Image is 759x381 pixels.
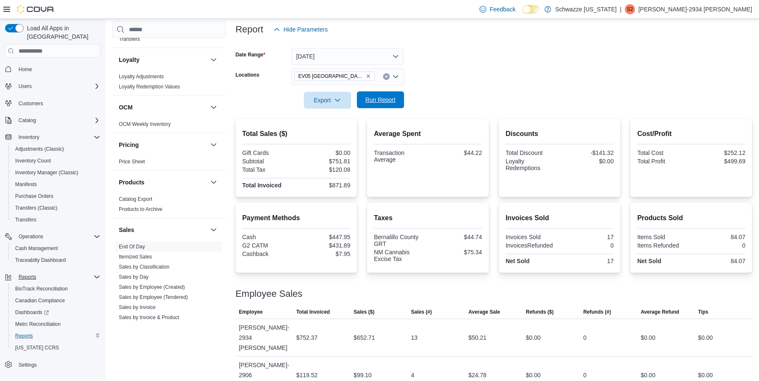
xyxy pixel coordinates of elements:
[119,294,188,301] span: Sales by Employee (Tendered)
[15,360,100,370] span: Settings
[119,226,207,234] button: Sales
[526,333,541,343] div: $0.00
[490,5,515,13] span: Feedback
[506,129,614,139] h2: Discounts
[296,309,330,315] span: Total Invoiced
[12,343,100,353] span: Washington CCRS
[2,63,104,75] button: Home
[12,331,36,341] a: Reports
[119,196,152,202] span: Catalog Export
[15,285,68,292] span: BioTrack Reconciliation
[430,249,482,256] div: $75.34
[242,242,295,249] div: G2 CATM
[298,242,350,249] div: $431.89
[119,84,180,90] a: Loyalty Redemption Values
[119,294,188,300] a: Sales by Employee (Tendered)
[523,5,540,14] input: Dark Mode
[119,141,207,149] button: Pricing
[15,321,61,328] span: Metrc Reconciliation
[119,83,180,90] span: Loyalty Redemption Values
[112,72,225,95] div: Loyalty
[8,202,104,214] button: Transfers (Classic)
[19,362,37,368] span: Settings
[15,257,66,264] span: Traceabilty Dashboard
[365,96,396,104] span: Run Report
[19,233,43,240] span: Operations
[298,182,350,189] div: $871.89
[698,333,713,343] div: $0.00
[15,132,43,142] button: Inventory
[15,216,36,223] span: Transfers
[637,258,661,264] strong: Net Sold
[469,309,500,315] span: Average Sale
[119,253,152,260] span: Itemized Sales
[119,264,169,270] span: Sales by Classification
[119,206,162,212] a: Products to Archive
[583,370,587,380] div: 0
[112,194,225,218] div: Products
[295,72,375,81] span: EV05 Uptown
[119,141,139,149] h3: Pricing
[476,1,519,18] a: Feedback
[638,4,752,14] p: [PERSON_NAME]-2934 [PERSON_NAME]
[119,304,156,311] span: Sales by Invoice
[298,149,350,156] div: $0.00
[8,167,104,179] button: Inventory Manager (Classic)
[284,25,328,34] span: Hide Parameters
[15,99,46,109] a: Customers
[15,333,33,339] span: Reports
[583,333,587,343] div: 0
[12,307,100,317] span: Dashboards
[8,306,104,318] a: Dashboards
[561,258,614,264] div: 17
[15,360,40,370] a: Settings
[411,309,432,315] span: Sales (#)
[236,51,266,58] label: Date Range
[119,244,145,250] a: End Of Day
[506,213,614,223] h2: Invoices Sold
[242,129,351,139] h2: Total Sales ($)
[2,97,104,109] button: Customers
[383,73,390,80] button: Clear input
[411,370,414,380] div: 4
[366,74,371,79] button: Remove EV05 Uptown from selection in this group
[119,121,171,128] span: OCM Weekly Inventory
[2,131,104,143] button: Inventory
[119,284,185,290] a: Sales by Employee (Created)
[693,234,746,240] div: 84.07
[2,115,104,126] button: Catalog
[637,129,746,139] h2: Cost/Profit
[270,21,331,38] button: Hide Parameters
[304,92,351,109] button: Export
[374,234,426,247] div: Bernalillo County GRT
[15,309,49,316] span: Dashboards
[12,296,100,306] span: Canadian Compliance
[15,115,39,125] button: Catalog
[637,213,746,223] h2: Products Sold
[19,117,36,124] span: Catalog
[19,100,43,107] span: Customers
[12,179,100,189] span: Manifests
[12,307,52,317] a: Dashboards
[12,243,100,253] span: Cash Management
[17,5,55,13] img: Cova
[506,158,558,171] div: Loyalty Redemptions
[209,225,219,235] button: Sales
[239,309,263,315] span: Employee
[506,234,558,240] div: Invoices Sold
[625,4,635,14] div: Steven-2934 Fuentes
[242,158,295,165] div: Subtotal
[12,144,100,154] span: Adjustments (Classic)
[374,213,482,223] h2: Taxes
[15,344,59,351] span: [US_STATE] CCRS
[15,205,57,211] span: Transfers (Classic)
[637,234,689,240] div: Items Sold
[374,249,426,262] div: NM Cannabis Excise Tax
[15,98,100,109] span: Customers
[12,156,54,166] a: Inventory Count
[242,166,295,173] div: Total Tax
[119,274,149,280] a: Sales by Day
[354,333,375,343] div: $652.71
[291,48,404,65] button: [DATE]
[8,254,104,266] button: Traceabilty Dashboard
